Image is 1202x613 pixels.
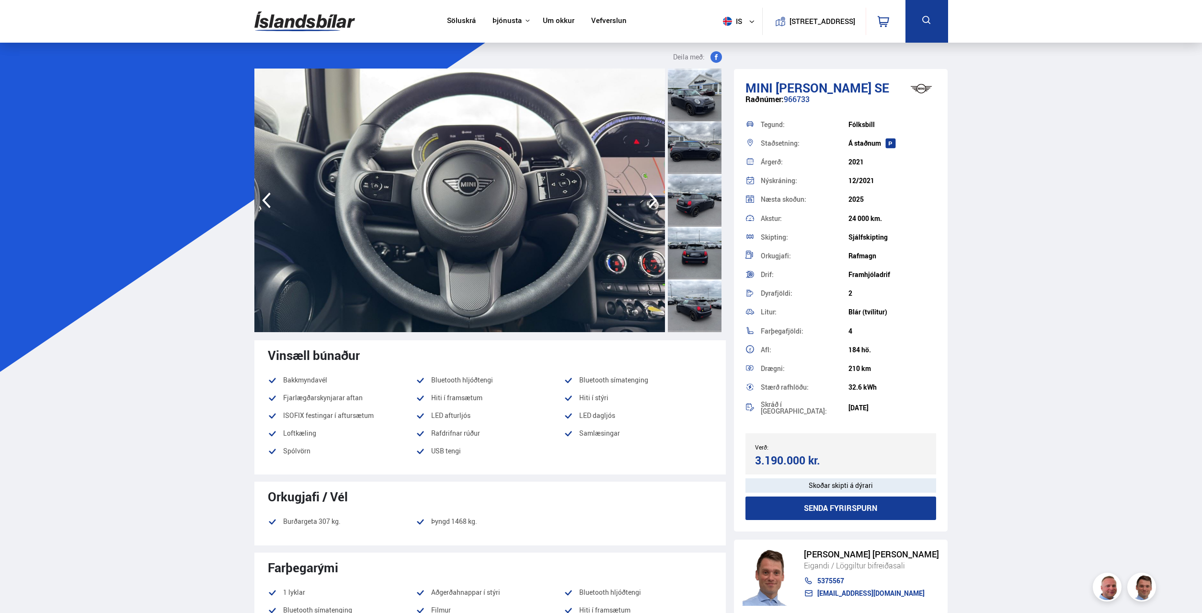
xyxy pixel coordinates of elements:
[447,16,476,26] a: Söluskrá
[761,365,848,372] div: Drægni:
[665,69,1076,332] img: 3526485.jpeg
[848,121,936,128] div: Fólksbíll
[804,559,939,572] div: Eigandi / Löggiltur bifreiðasali
[1094,574,1123,603] img: siFngHWaQ9KaOqBr.png
[767,8,860,35] a: [STREET_ADDRESS]
[848,271,936,278] div: Framhjóladrif
[268,374,416,386] li: Bakkmyndavél
[848,177,936,185] div: 12/2021
[591,16,627,26] a: Vefverslun
[848,289,936,297] div: 2
[268,445,416,457] li: Spólvörn
[268,428,416,439] li: Loftkæling
[745,79,773,96] span: Mini
[902,74,940,104] img: brand logo
[416,445,564,463] li: USB tengi
[761,159,848,165] div: Árgerð:
[268,489,712,504] div: Orkugjafi / Vél
[1129,574,1157,603] img: FbJEzSuNWCJXmdc-.webp
[761,196,848,203] div: Næsta skoðun:
[761,290,848,297] div: Dyrafjöldi:
[761,384,848,391] div: Stærð rafhlöðu:
[719,7,762,35] button: is
[254,6,355,37] img: G0Ugv5HjCgRt.svg
[804,549,939,559] div: [PERSON_NAME] [PERSON_NAME]
[268,410,416,421] li: ISOFIX festingar í aftursætum
[416,374,564,386] li: Bluetooth hljóðtengi
[673,51,705,63] span: Deila með:
[804,577,939,585] a: 5375567
[848,327,936,335] div: 4
[755,454,838,467] div: 3.190.000 kr.
[848,346,936,354] div: 184 hö.
[848,139,936,147] div: Á staðnum
[761,309,848,315] div: Litur:
[761,328,848,335] div: Farþegafjöldi:
[268,516,416,527] li: Burðargeta 307 kg.
[848,404,936,412] div: [DATE]
[564,428,712,439] li: Samlæsingar
[761,140,848,147] div: Staðsetning:
[848,215,936,222] div: 24 000 km.
[416,392,564,404] li: Hiti í framsætum
[848,196,936,203] div: 2025
[848,383,936,391] div: 32.6 kWh
[492,16,522,25] button: Þjónusta
[761,347,848,353] div: Afl:
[669,51,726,63] button: Deila með:
[564,374,712,386] li: Bluetooth símatenging
[761,271,848,278] div: Drif:
[268,392,416,404] li: Fjarlægðarskynjarar aftan
[268,587,416,598] li: 1 lyklar
[761,401,848,415] div: Skráð í [GEOGRAPHIC_DATA]:
[761,177,848,184] div: Nýskráning:
[8,4,36,33] button: Opna LiveChat spjallviðmót
[564,392,712,404] li: Hiti í stýri
[564,587,712,598] li: Bluetooth hljóðtengi
[745,497,937,520] button: Senda fyrirspurn
[761,253,848,259] div: Orkugjafi:
[254,69,665,332] img: 3526484.jpeg
[268,560,712,575] div: Farþegarými
[416,516,564,533] li: Þyngd 1468 kg.
[761,215,848,222] div: Akstur:
[848,158,936,166] div: 2021
[776,79,889,96] span: [PERSON_NAME] SE
[793,17,852,25] button: [STREET_ADDRESS]
[745,478,937,493] div: Skoðar skipti á dýrari
[804,590,939,597] a: [EMAIL_ADDRESS][DOMAIN_NAME]
[848,233,936,241] div: Sjálfskipting
[848,365,936,372] div: 210 km
[848,308,936,316] div: Blár (tvílitur)
[723,17,732,26] img: svg+xml;base64,PHN2ZyB4bWxucz0iaHR0cDovL3d3dy53My5vcmcvMjAwMC9zdmciIHdpZHRoPSI1MTIiIGhlaWdodD0iNT...
[755,444,841,451] div: Verð:
[564,410,712,421] li: LED dagljós
[743,548,794,606] img: FbJEzSuNWCJXmdc-.webp
[543,16,574,26] a: Um okkur
[745,95,937,114] div: 966733
[416,587,564,598] li: Aðgerðahnappar í stýri
[416,428,564,439] li: Rafdrifnar rúður
[848,252,936,260] div: Rafmagn
[416,410,564,421] li: LED afturljós
[719,17,743,26] span: is
[761,121,848,128] div: Tegund:
[268,348,712,362] div: Vinsæll búnaður
[761,234,848,241] div: Skipting:
[745,94,784,104] span: Raðnúmer:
